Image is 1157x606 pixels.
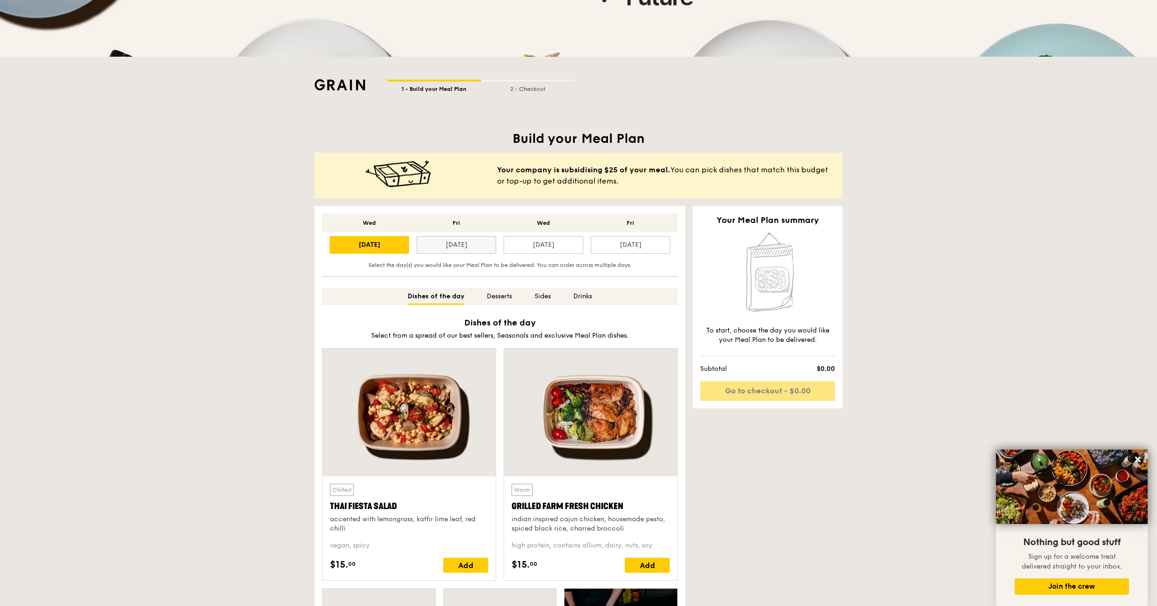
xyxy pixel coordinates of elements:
div: 2 - Checkout [481,81,575,93]
div: Desserts [487,288,512,305]
div: Warm [512,484,533,496]
div: Add [625,558,670,573]
span: 00 [530,560,537,568]
div: Select from a spread of our best sellers, Seasonals and exclusive Meal Plan dishes. [322,331,678,340]
div: Sides [535,288,551,305]
span: 00 [348,560,356,568]
h1: Build your Meal Plan [315,130,842,147]
div: Select the day(s) you would like your Meal Plan to be delivered. You can order across multiple days. [326,261,674,269]
span: You can pick dishes that match this budget or top-up to get additional items. [497,164,835,187]
a: Go to checkout - $0.00 [700,381,835,401]
div: Fri [591,219,670,227]
span: Nothing but good stuff [1023,537,1120,548]
button: Join the crew [1015,578,1129,595]
span: Subtotal [700,364,781,374]
img: meal-happy@2x.c9d3c595.png [366,160,431,188]
h2: Dishes of the day [322,316,678,329]
div: high protein, contains allium, dairy, nuts, soy [512,541,670,550]
div: To start, choose the day you would like your Meal Plan to be delivered. [700,326,835,345]
span: $15. [512,558,530,572]
b: Your company is subsidising $25 of your meal. [497,165,670,174]
div: Wed [330,219,409,227]
div: Thai Fiesta Salad [330,500,488,513]
div: accented with lemongrass, kaffir lime leaf, red chilli [330,515,488,533]
div: Fri [417,219,496,227]
div: Wed [504,219,583,227]
img: DSC07876-Edit02-Large.jpeg [996,450,1148,524]
span: $15. [330,558,348,572]
div: Add [443,558,488,573]
div: Grilled Farm Fresh Chicken [512,500,670,513]
h2: Your Meal Plan summary [700,214,835,227]
div: vegan, spicy [330,541,488,550]
div: Chilled [330,484,354,496]
div: 1 - Build your Meal Plan [388,81,481,93]
span: Sign up for a welcome treat delivered straight to your inbox. [1022,553,1122,570]
div: Drinks [573,288,592,305]
img: Home delivery [740,230,795,315]
span: $0.00 [781,364,835,374]
img: Grain [315,79,365,90]
div: Dishes of the day [408,288,464,305]
button: Close [1130,452,1145,467]
div: indian inspired cajun chicken, housemade pesto, spiced black rice, charred broccoli [512,515,670,533]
